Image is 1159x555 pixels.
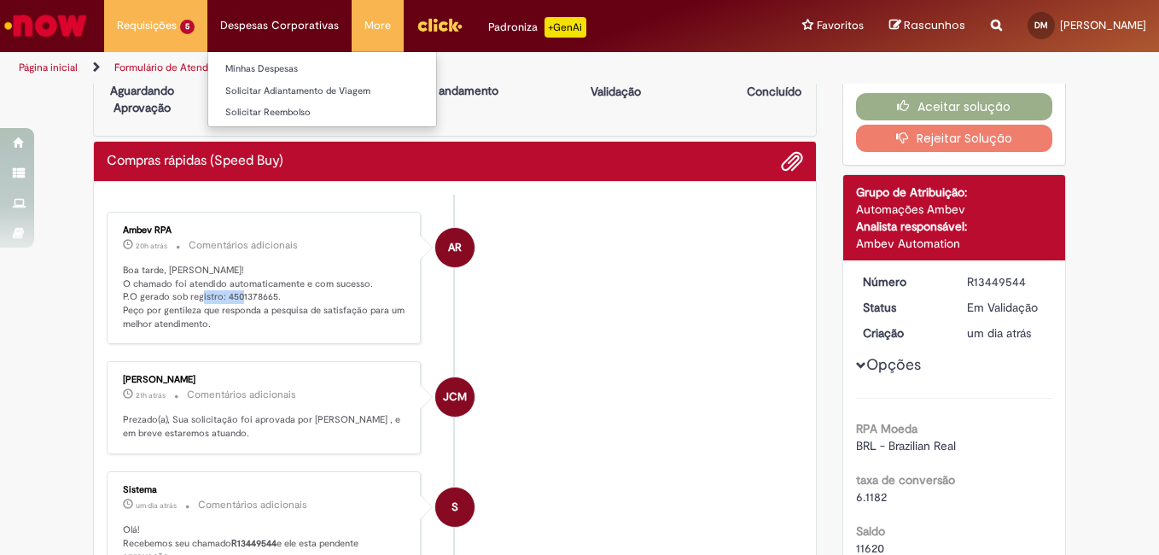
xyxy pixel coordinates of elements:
[1060,18,1146,32] span: [PERSON_NAME]
[856,125,1053,152] button: Rejeitar Solução
[107,154,283,169] h2: Compras rápidas (Speed Buy) Histórico de tíquete
[101,82,183,116] p: Aguardando Aprovação
[545,17,586,38] p: +GenAi
[418,82,498,99] p: Em andamento
[123,485,407,495] div: Sistema
[136,500,177,511] time: 26/08/2025 16:30:54
[180,20,195,34] span: 5
[187,388,296,402] small: Comentários adicionais
[198,498,307,512] small: Comentários adicionais
[591,83,641,100] p: Validação
[136,390,166,400] span: 21h atrás
[904,17,965,33] span: Rascunhos
[856,421,917,436] b: RPA Moeda
[435,377,475,417] div: José Carlos Menezes De Oliveira Junior
[208,60,436,79] a: Minhas Despesas
[207,51,437,127] ul: Despesas Corporativas
[123,413,407,440] p: Prezado(a), Sua solicitação foi aprovada por [PERSON_NAME] , e em breve estaremos atuando.
[136,241,167,251] time: 27/08/2025 12:52:30
[117,17,177,34] span: Requisições
[856,218,1053,235] div: Analista responsável:
[123,264,407,331] p: Boa tarde, [PERSON_NAME]! O chamado foi atendido automaticamente e com sucesso. P.O gerado sob re...
[220,17,339,34] span: Despesas Corporativas
[435,488,475,527] div: System
[850,299,955,316] dt: Status
[856,472,955,488] b: taxa de conversão
[967,324,1046,342] div: 26/08/2025 16:30:41
[443,377,467,418] span: JCM
[850,273,955,290] dt: Número
[416,12,463,38] img: click_logo_yellow_360x200.png
[856,184,1053,201] div: Grupo de Atribuição:
[781,150,803,172] button: Adicionar anexos
[2,9,90,43] img: ServiceNow
[189,238,298,253] small: Comentários adicionais
[208,82,436,101] a: Solicitar Adiantamento de Viagem
[1034,20,1048,31] span: DM
[208,103,436,122] a: Solicitar Reembolso
[13,52,760,84] ul: Trilhas de página
[856,523,885,539] b: Saldo
[856,235,1053,252] div: Ambev Automation
[451,487,458,528] span: S
[856,93,1053,120] button: Aceitar solução
[448,227,462,268] span: AR
[435,228,475,267] div: Ambev RPA
[136,241,167,251] span: 20h atrás
[889,18,965,34] a: Rascunhos
[967,299,1046,316] div: Em Validação
[967,325,1031,341] span: um dia atrás
[114,61,241,74] a: Formulário de Atendimento
[123,375,407,385] div: [PERSON_NAME]
[850,324,955,342] dt: Criação
[364,17,391,34] span: More
[817,17,864,34] span: Favoritos
[967,325,1031,341] time: 26/08/2025 16:30:41
[747,83,801,100] p: Concluído
[136,390,166,400] time: 27/08/2025 11:46:43
[856,201,1053,218] div: Automações Ambev
[967,273,1046,290] div: R13449544
[123,225,407,236] div: Ambev RPA
[856,438,956,453] span: BRL - Brazilian Real
[488,17,586,38] div: Padroniza
[856,489,887,505] span: 6.1182
[231,537,277,550] b: R13449544
[136,500,177,511] span: um dia atrás
[19,61,78,74] a: Página inicial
